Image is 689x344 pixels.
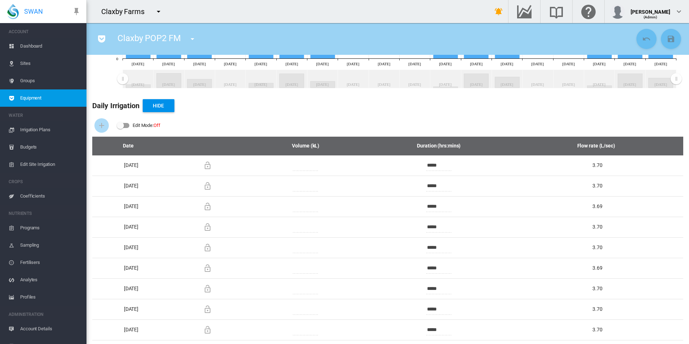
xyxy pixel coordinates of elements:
th: Volume (kL) [251,137,360,155]
button: Locking this row will prevent custom changes being overwritten by future data imports [200,261,215,275]
md-icon: Locking this row will prevent custom changes being overwritten by future data imports [203,202,212,211]
md-icon: Locking this row will prevent custom changes being overwritten by future data imports [203,223,212,231]
span: Account Details [20,320,81,338]
md-icon: icon-menu-down [188,35,197,43]
span: Off [154,123,160,128]
md-icon: icon-pocket [97,35,106,43]
b: Daily Irrigation [92,101,140,110]
td: 3.70 [517,176,683,196]
div: Claxby Farms [101,6,151,17]
button: Locking this row will prevent custom changes being overwritten by future data imports [200,323,215,337]
tspan: [DATE] [378,62,390,66]
md-icon: Go to the Data Hub [516,7,533,16]
g: Sep 23, 2025 21.05 [434,51,458,59]
md-icon: icon-content-save [667,35,675,43]
tspan: [DATE] [408,62,421,66]
span: WATER [9,110,81,121]
span: ADMINISTRATION [9,309,81,320]
span: NUTRIENTS [9,208,81,219]
md-icon: Search the knowledge base [548,7,565,16]
span: [DATE] [124,244,138,250]
span: Sites [20,55,81,72]
tspan: [DATE] [316,62,329,66]
button: Locking this row will prevent custom changes being overwritten by future data imports [200,179,215,193]
g: Zoom chart using cursor arrows [116,70,129,88]
span: ACCOUNT [9,26,81,38]
md-icon: Locking this row will prevent custom changes being overwritten by future data imports [203,243,212,252]
span: Analytes [20,271,81,288]
md-switch: Edit Mode: Off [117,120,160,131]
span: Groups [20,72,81,89]
md-icon: icon-menu-down [154,7,163,16]
tspan: [DATE] [347,62,359,66]
span: [DATE] [124,265,138,271]
button: Save Changes [661,29,681,49]
button: icon-bell-ring [492,4,506,19]
md-icon: icon-pin [72,7,81,16]
md-icon: Locking this row will prevent custom changes being overwritten by future data imports [203,264,212,273]
span: [DATE] [124,327,138,332]
button: icon-menu-down [151,4,166,19]
tspan: [DATE] [470,62,483,66]
rect: Zoom chart using cursor arrows [123,70,676,88]
span: Irrigation Plans [20,121,81,138]
tspan: 0 [116,57,119,61]
tspan: [DATE] [224,62,236,66]
td: 3.70 [517,319,683,340]
span: [DATE] [124,162,138,168]
g: Zoom chart using cursor arrows [670,70,683,88]
button: Locking this row will prevent custom changes being overwritten by future data imports [200,220,215,234]
td: 3.69 [517,258,683,278]
span: Profiles [20,288,81,306]
button: Locking this row will prevent custom changes being overwritten by future data imports [200,302,215,317]
tspan: [DATE] [593,62,605,66]
md-icon: icon-chevron-down [675,7,683,16]
md-icon: Locking this row will prevent custom changes being overwritten by future data imports [203,326,212,334]
md-icon: Locking this row will prevent custom changes being overwritten by future data imports [203,285,212,293]
span: CROPS [9,176,81,188]
span: [DATE] [124,183,138,189]
md-icon: icon-undo [642,35,651,43]
td: 3.70 [517,299,683,319]
span: Edit Site Irrigation [20,156,81,173]
span: [DATE] [124,203,138,209]
th: Date [92,137,164,155]
th: Duration (hrs:mins) [360,137,517,155]
md-icon: Click here for help [580,7,597,16]
md-icon: Locking this row will prevent custom changes being overwritten by future data imports [203,305,212,314]
div: [PERSON_NAME] [631,5,670,13]
span: Fertilisers [20,254,81,271]
md-icon: Locking this row will prevent custom changes being overwritten by future data imports [203,161,212,170]
button: icon-menu-down [185,32,200,46]
tspan: [DATE] [439,62,452,66]
td: 3.70 [517,237,683,258]
span: Coefficients [20,188,81,205]
div: Edit Mode: [133,120,160,131]
tspan: [DATE] [531,62,544,66]
button: Locking this row will prevent custom changes being overwritten by future data imports [200,158,215,173]
img: profile.jpg [610,4,625,19]
tspan: [DATE] [254,62,267,66]
span: Sampling [20,237,81,254]
span: [DATE] [124,306,138,312]
tspan: [DATE] [654,62,667,66]
tspan: [DATE] [562,62,575,66]
span: SWAN [24,7,43,16]
md-icon: icon-plus [97,121,106,130]
button: Cancel Changes [636,29,657,49]
button: Hide [143,99,174,112]
th: Flow rate (L/sec) [517,137,683,155]
span: [DATE] [124,286,138,291]
button: icon-pocket [94,32,109,46]
span: Equipment [20,89,81,107]
td: 3.69 [517,196,683,217]
button: Add Water Flow Record [94,118,109,133]
span: Programs [20,219,81,237]
span: (Admin) [644,15,658,19]
tspan: [DATE] [132,62,144,66]
tspan: [DATE] [285,62,298,66]
tspan: [DATE] [623,62,636,66]
md-icon: icon-bell-ring [494,7,503,16]
md-icon: Locking this row will prevent custom changes being overwritten by future data imports [203,182,212,190]
td: 3.70 [517,278,683,299]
